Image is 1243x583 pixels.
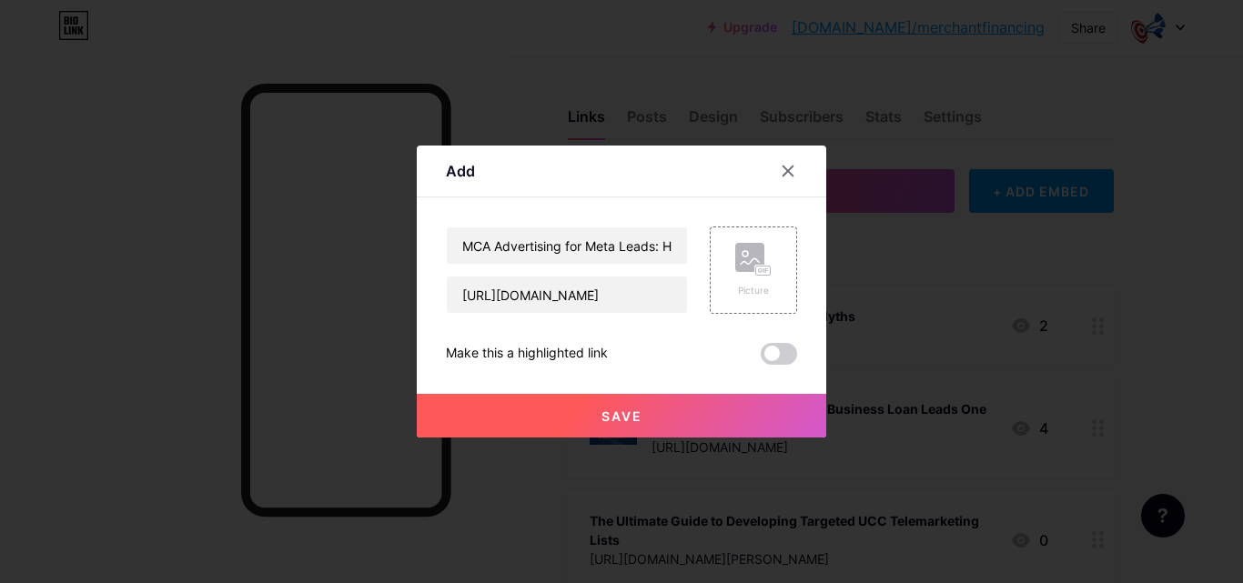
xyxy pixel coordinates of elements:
div: Add [446,160,475,182]
button: Save [417,394,826,437]
input: Title [447,227,687,264]
span: Save [601,408,642,424]
div: Picture [735,284,772,297]
input: URL [447,276,687,313]
div: Make this a highlighted link [446,343,608,365]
